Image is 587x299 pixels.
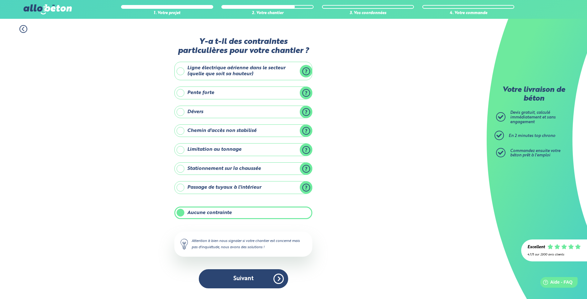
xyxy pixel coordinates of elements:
label: Y-a t-il des contraintes particulières pour votre chantier ? [174,37,312,56]
label: Passage de tuyaux à l'intérieur [174,181,312,194]
label: Pente forte [174,87,312,99]
span: En 2 minutes top chrono [509,134,555,138]
button: Suivant [199,269,288,288]
div: 1. Votre projet [121,11,213,16]
label: Aucune contrainte [174,207,312,219]
div: 4. Votre commande [422,11,515,16]
div: 4.7/5 sur 2300 avis clients [527,253,581,256]
div: 2. Votre chantier [221,11,314,16]
label: Chemin d'accès non stabilisé [174,124,312,137]
div: 3. Vos coordonnées [322,11,414,16]
label: Limitation au tonnage [174,143,312,156]
div: Excellent [527,245,545,250]
p: Votre livraison de béton [498,86,570,103]
label: Dévers [174,106,312,118]
span: Devis gratuit, calculé immédiatement et sans engagement [510,111,556,124]
label: Ligne électrique aérienne dans le secteur (quelle que soit sa hauteur) [174,62,312,80]
img: allobéton [24,4,72,14]
div: Attention à bien nous signaler si votre chantier est concerné mais pas d'inquiétude, nous avons d... [174,232,312,257]
span: Commandez ensuite votre béton prêt à l'emploi [510,149,560,158]
label: Stationnement sur la chaussée [174,162,312,175]
iframe: Help widget launcher [531,275,580,292]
